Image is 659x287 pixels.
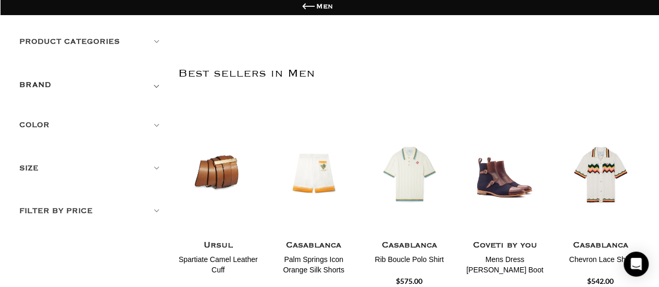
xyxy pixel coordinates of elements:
[624,252,649,277] div: Open Intercom Messenger
[561,111,640,287] div: 5 / 11
[465,111,544,236] img: 029322a2-baea-4063-898d-83bb08c233cc-B.jpg
[19,79,163,97] div: Toggle filter
[369,111,449,287] div: 3 / 11
[561,255,640,265] h4: Chevron Lace Shirt
[369,239,449,252] h4: Casablanca
[369,111,449,236] img: Casablanca-Rib-Boucle-Polo-Shirt.jpg
[561,236,640,287] a: Casablanca Chevron Lace Shirt $542.00
[19,119,163,131] h5: Color
[19,205,163,217] h5: Filter by price
[19,79,52,91] h5: BRAND
[465,239,544,252] h4: Coveti by you
[178,46,640,101] h2: Best sellers in Men
[273,111,353,236] img: Casablanca-Palm-Springs-Icon-Orange-Silk-Shorts.jpg
[178,239,258,252] h4: Ursul
[561,239,640,252] h4: Casablanca
[587,277,614,285] span: $542.00
[369,236,449,287] a: Casablanca Rib Boucle Polo Shirt $575.00
[396,277,422,285] span: $575.00
[316,2,333,11] h1: Men
[19,36,163,47] h5: Product categories
[273,255,353,275] h4: Palm Springs Icon Orange Silk Shorts
[19,163,163,174] h5: Size
[273,239,353,252] h4: Casablanca
[561,111,640,236] img: Casablanca-Chevron-Lace-Shirt.jpg
[465,255,544,275] h4: Mens Dress [PERSON_NAME] Boot
[178,255,258,275] h4: Spartiate Camel Leather Cuff
[178,111,258,236] img: ursul-21_on38ft.jpg
[369,255,449,265] h4: Rib Boucle Polo Shirt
